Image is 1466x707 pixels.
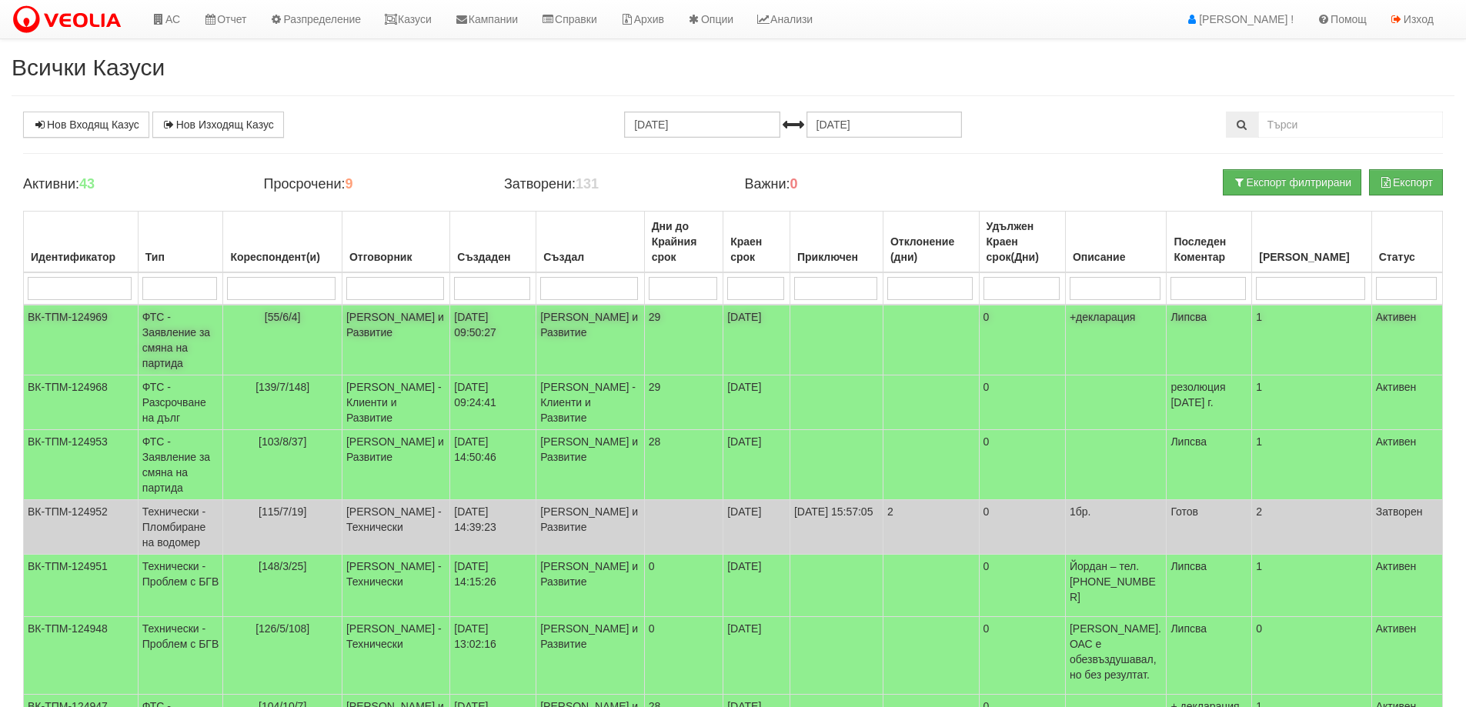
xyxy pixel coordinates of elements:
[1371,617,1442,695] td: Активен
[883,500,979,555] td: 2
[152,112,284,138] a: Нов Изходящ Казус
[540,246,639,268] div: Създал
[790,212,883,273] th: Приключен: No sort applied, activate to apply an ascending sort
[504,177,721,192] h4: Затворени:
[723,305,790,375] td: [DATE]
[979,617,1065,695] td: 0
[979,212,1065,273] th: Удължен Краен срок(Дни): No sort applied, activate to apply an ascending sort
[12,55,1454,80] h2: Всички Казуси
[1371,212,1442,273] th: Статус: No sort applied, activate to apply an ascending sort
[342,305,449,375] td: [PERSON_NAME] и Развитие
[24,430,139,500] td: ВК-ТПМ-124953
[723,212,790,273] th: Краен срок: No sort applied, activate to apply an ascending sort
[223,212,342,273] th: Кореспондент(и): No sort applied, activate to apply an ascending sort
[1369,169,1443,195] button: Експорт
[1170,435,1207,448] span: Липсва
[345,176,352,192] b: 9
[450,500,536,555] td: [DATE] 14:39:23
[1252,375,1371,430] td: 1
[1371,305,1442,375] td: Активен
[342,500,449,555] td: [PERSON_NAME] - Технически
[24,500,139,555] td: ВК-ТПМ-124952
[346,246,446,268] div: Отговорник
[887,231,975,268] div: Отклонение (дни)
[1070,309,1162,325] p: +декларация
[1252,555,1371,617] td: 1
[649,311,661,323] span: 29
[259,435,306,448] span: [103/8/37]
[79,176,95,192] b: 43
[255,622,309,635] span: [126/5/108]
[342,212,449,273] th: Отговорник: No sort applied, activate to apply an ascending sort
[536,375,644,430] td: [PERSON_NAME] - Клиенти и Развитие
[576,176,599,192] b: 131
[342,555,449,617] td: [PERSON_NAME] - Технически
[649,381,661,393] span: 29
[1252,305,1371,375] td: 1
[1070,621,1162,682] p: [PERSON_NAME]. ОАС е обезвъздушавал, но без резултат.
[536,212,644,273] th: Създал: No sort applied, activate to apply an ascending sort
[138,617,223,695] td: Технически - Проблем с БГВ
[536,430,644,500] td: [PERSON_NAME] и Развитие
[1252,430,1371,500] td: 1
[24,375,139,430] td: ВК-ТПМ-124968
[649,435,661,448] span: 28
[342,430,449,500] td: [PERSON_NAME] и Развитие
[1065,212,1166,273] th: Описание: No sort applied, activate to apply an ascending sort
[744,177,961,192] h4: Важни:
[649,622,655,635] span: 0
[227,246,338,268] div: Кореспондент(и)
[23,112,149,138] a: Нов Входящ Казус
[450,430,536,500] td: [DATE] 14:50:46
[723,617,790,695] td: [DATE]
[265,311,301,323] span: [55/6/4]
[536,555,644,617] td: [PERSON_NAME] и Развитие
[138,375,223,430] td: ФТС - Разсрочване на дълг
[1258,112,1443,138] input: Търсене по Идентификатор, Бл/Вх/Ап, Тип, Описание, Моб. Номер, Имейл, Файл, Коментар,
[1371,500,1442,555] td: Затворен
[1170,231,1247,268] div: Последен Коментар
[450,375,536,430] td: [DATE] 09:24:41
[536,305,644,375] td: [PERSON_NAME] и Развитие
[983,215,1061,268] div: Удължен Краен срок(Дни)
[1070,246,1162,268] div: Описание
[727,231,786,268] div: Краен срок
[790,176,798,192] b: 0
[24,305,139,375] td: ВК-ТПМ-124969
[1170,622,1207,635] span: Липсва
[138,430,223,500] td: ФТС - Заявление за смяна на партида
[536,500,644,555] td: [PERSON_NAME] и Развитие
[23,177,240,192] h4: Активни:
[142,246,219,268] div: Тип
[723,430,790,500] td: [DATE]
[1252,500,1371,555] td: 2
[723,375,790,430] td: [DATE]
[649,560,655,572] span: 0
[1070,559,1162,605] p: Йордан – тел. [PHONE_NUMBER]
[1252,617,1371,695] td: 0
[1170,560,1207,572] span: Липсва
[1371,430,1442,500] td: Активен
[450,305,536,375] td: [DATE] 09:50:27
[1371,555,1442,617] td: Активен
[649,215,720,268] div: Дни до Крайния срок
[883,212,979,273] th: Отклонение (дни): No sort applied, activate to apply an ascending sort
[790,500,883,555] td: [DATE] 15:57:05
[259,505,306,518] span: [115/7/19]
[1223,169,1361,195] button: Експорт филтрирани
[1170,311,1207,323] span: Липсва
[1371,375,1442,430] td: Активен
[138,305,223,375] td: ФТС - Заявление за смяна на партида
[644,212,723,273] th: Дни до Крайния срок: No sort applied, activate to apply an ascending sort
[454,246,532,268] div: Създаден
[28,246,134,268] div: Идентификатор
[1256,246,1367,268] div: [PERSON_NAME]
[979,555,1065,617] td: 0
[450,555,536,617] td: [DATE] 14:15:26
[794,246,879,268] div: Приключен
[24,555,139,617] td: ВК-ТПМ-124951
[138,500,223,555] td: Технически - Пломбиране на водомер
[1070,504,1162,519] p: 1бр.
[723,500,790,555] td: [DATE]
[342,617,449,695] td: [PERSON_NAME] - Технически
